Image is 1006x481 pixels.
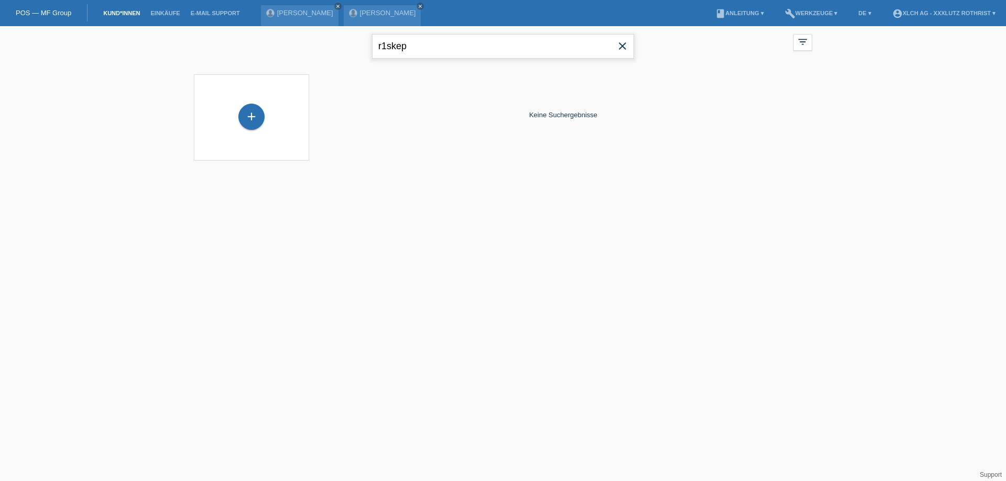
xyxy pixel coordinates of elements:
a: bookAnleitung ▾ [710,10,769,16]
a: POS — MF Group [16,9,71,17]
input: Suche... [372,34,634,59]
a: Kund*innen [98,10,145,16]
a: [PERSON_NAME] [360,9,416,17]
i: filter_list [797,36,808,48]
i: close [418,4,423,9]
i: close [335,4,341,9]
a: close [334,3,342,10]
i: account_circle [892,8,903,19]
i: book [715,8,726,19]
div: Kund*in hinzufügen [239,108,264,126]
a: Support [980,471,1002,478]
a: DE ▾ [853,10,876,16]
i: close [616,40,629,52]
a: buildWerkzeuge ▾ [780,10,843,16]
a: [PERSON_NAME] [277,9,333,17]
a: close [417,3,424,10]
i: build [785,8,795,19]
a: Einkäufe [145,10,185,16]
a: account_circleXLCH AG - XXXLutz Rothrist ▾ [887,10,1001,16]
div: Keine Suchergebnisse [314,69,812,161]
a: E-Mail Support [185,10,245,16]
